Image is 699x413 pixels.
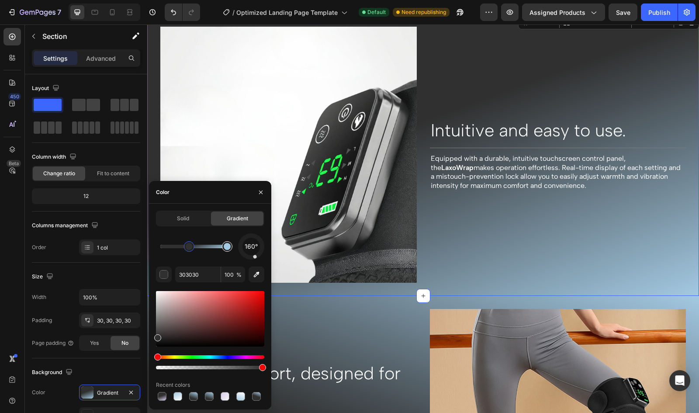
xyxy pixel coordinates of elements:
input: Auto [80,289,140,305]
p: Settings [43,54,68,63]
span: Yes [90,339,99,347]
div: Color [156,188,170,196]
span: Gradient [227,215,248,222]
iframe: Design area [147,24,699,413]
p: Equipped with a durable, intuitive touchscreen control panel, the makes operation effortless. Rea... [284,130,538,166]
span: Solid [177,215,189,222]
span: No [121,339,128,347]
input: Eg: FFFFFF [175,267,221,282]
div: Column width [32,151,78,163]
p: Advanced [86,54,116,63]
div: Undo/Redo [165,3,200,21]
span: Default [367,8,386,16]
div: Background [32,367,74,378]
div: Hue [156,355,264,359]
button: Save [609,3,637,21]
div: Open Intercom Messenger [669,370,690,391]
div: 450 [8,93,21,100]
span: / [232,8,235,17]
div: Order [32,243,46,251]
span: Change ratio [43,170,75,177]
div: Beta [7,160,21,167]
div: Width [32,293,46,301]
div: Recent colors [156,381,190,389]
h2: Intuitive and easy to use. [283,94,539,118]
p: Section [42,31,114,42]
div: Columns management [32,220,100,232]
span: Save [616,9,630,16]
span: Need republishing [401,8,446,16]
span: % [236,271,242,279]
strong: LaxoWrap [294,139,326,147]
span: Assigned Products [529,8,585,17]
span: Optimized Landing Page Template [236,8,338,17]
div: 30, 30, 30, 30 [97,317,138,325]
div: Layout [32,83,61,94]
button: 7 [3,3,65,21]
span: 160° [245,241,258,252]
p: 7 [57,7,61,17]
div: 12 [34,190,138,202]
div: 1 col [97,244,138,252]
div: Gradient [97,389,122,397]
div: Page padding [32,339,74,347]
div: Padding [32,316,52,324]
span: Fit to content [97,170,129,177]
div: Size [32,271,55,283]
div: Color [32,389,45,396]
button: Publish [641,3,678,21]
button: Assigned Products [522,3,605,21]
h2: Built for comfort, designed for life. [13,337,270,384]
div: Publish [648,8,670,17]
